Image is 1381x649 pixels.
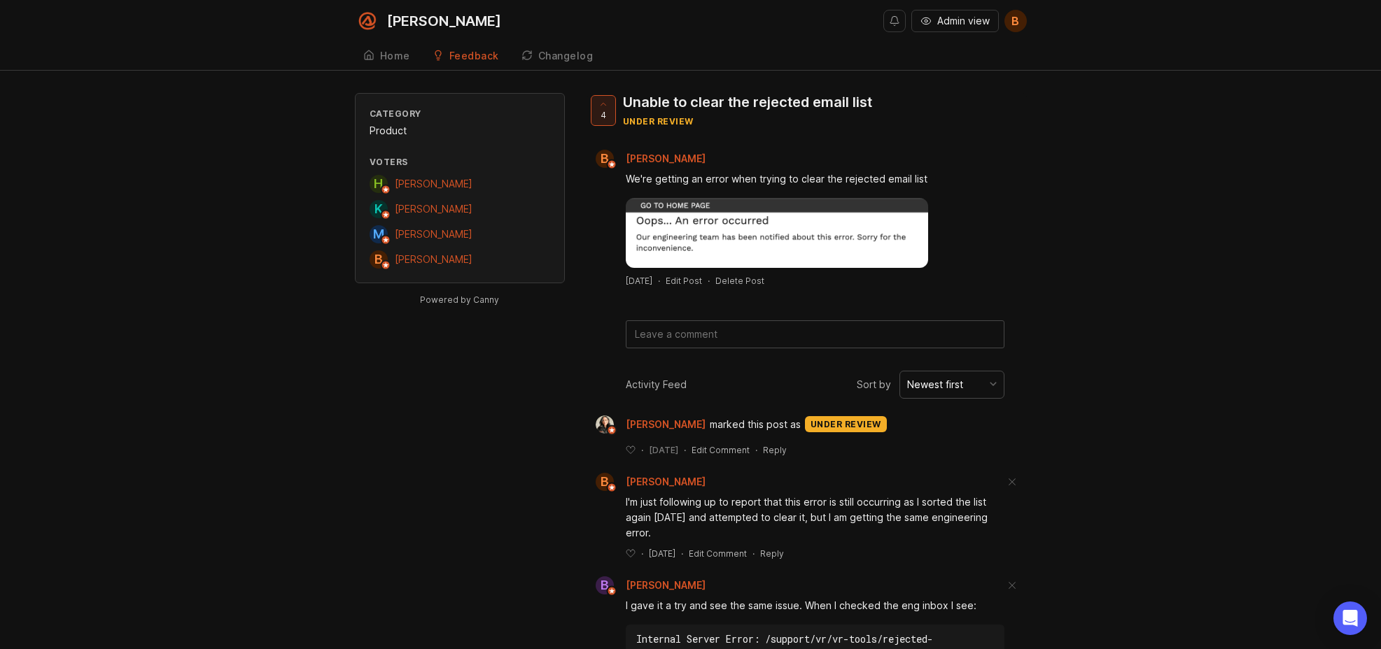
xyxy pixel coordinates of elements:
[658,275,660,287] div: ·
[513,42,602,71] a: Changelog
[355,42,419,71] a: Home
[626,417,706,432] span: [PERSON_NAME]
[596,415,614,434] img: Ysabelle Eugenio
[606,585,617,596] img: member badge
[380,185,391,195] img: member badge
[355,8,380,34] img: Smith.ai logo
[395,203,472,215] span: [PERSON_NAME]
[626,598,1004,613] div: I gave it a try and see the same issue. When I checked the eng inbox I see:
[1004,10,1027,32] button: B
[883,10,906,32] button: Notifications
[606,425,617,435] img: member badge
[587,150,717,168] a: B[PERSON_NAME]
[601,109,606,121] span: 4
[370,175,388,193] div: H
[380,210,391,220] img: member badge
[370,108,550,120] div: Category
[591,95,616,126] button: 4
[370,225,388,243] div: M
[395,178,472,190] span: [PERSON_NAME]
[596,150,614,168] div: B
[424,42,507,71] a: Feedback
[710,417,801,432] span: marked this post as
[684,444,686,456] div: ·
[626,377,687,392] div: Activity Feed
[370,156,550,168] div: Voters
[626,152,706,164] span: [PERSON_NAME]
[387,14,501,28] div: [PERSON_NAME]
[708,275,710,287] div: ·
[370,175,472,193] a: H[PERSON_NAME]
[626,275,652,287] a: [DATE]
[649,445,678,455] time: [DATE]
[752,548,755,559] div: ·
[587,473,706,491] a: B[PERSON_NAME]
[666,275,702,287] div: Edit Post
[380,260,391,271] img: member badge
[626,198,928,268] img: https://canny-assets.io/images/c9e036ac2e53760f13d21c6731189dde.png
[606,159,617,170] img: member badge
[626,494,1004,541] div: I'm just following up to report that this error is still occurring as I sorted the list again [DA...
[715,275,764,287] div: Delete Post
[857,377,891,392] span: Sort by
[587,576,706,594] a: B[PERSON_NAME]
[370,200,388,218] div: K
[689,548,747,559] div: Edit Comment
[380,235,391,245] img: member badge
[692,444,750,456] div: Edit Comment
[1333,601,1367,635] div: Open Intercom Messenger
[626,579,706,591] span: [PERSON_NAME]
[370,250,388,269] div: B
[606,482,617,492] img: member badge
[395,228,472,240] span: [PERSON_NAME]
[681,548,683,559] div: ·
[760,548,784,559] div: Reply
[587,415,710,434] a: Ysabelle Eugenio[PERSON_NAME]
[395,253,472,265] span: [PERSON_NAME]
[626,171,1004,187] div: We're getting an error when trying to clear the rejected email list
[538,51,594,61] div: Changelog
[626,476,706,487] span: [PERSON_NAME]
[641,444,643,456] div: ·
[370,225,472,243] a: M[PERSON_NAME]
[649,548,675,559] time: [DATE]
[596,473,614,491] div: B
[626,276,652,286] time: [DATE]
[763,444,787,456] div: Reply
[380,51,410,61] div: Home
[907,377,963,392] div: Newest first
[449,51,499,61] div: Feedback
[370,250,472,269] a: B[PERSON_NAME]
[623,115,872,127] div: under review
[911,10,999,32] button: Admin view
[1011,13,1019,29] span: B
[755,444,757,456] div: ·
[370,200,472,218] a: K[PERSON_NAME]
[641,548,643,559] div: ·
[937,14,990,28] span: Admin view
[418,292,501,308] a: Powered by Canny
[370,123,550,138] div: Product
[596,576,614,594] div: B
[623,92,872,112] div: Unable to clear the rejected email list
[805,416,887,432] div: under review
